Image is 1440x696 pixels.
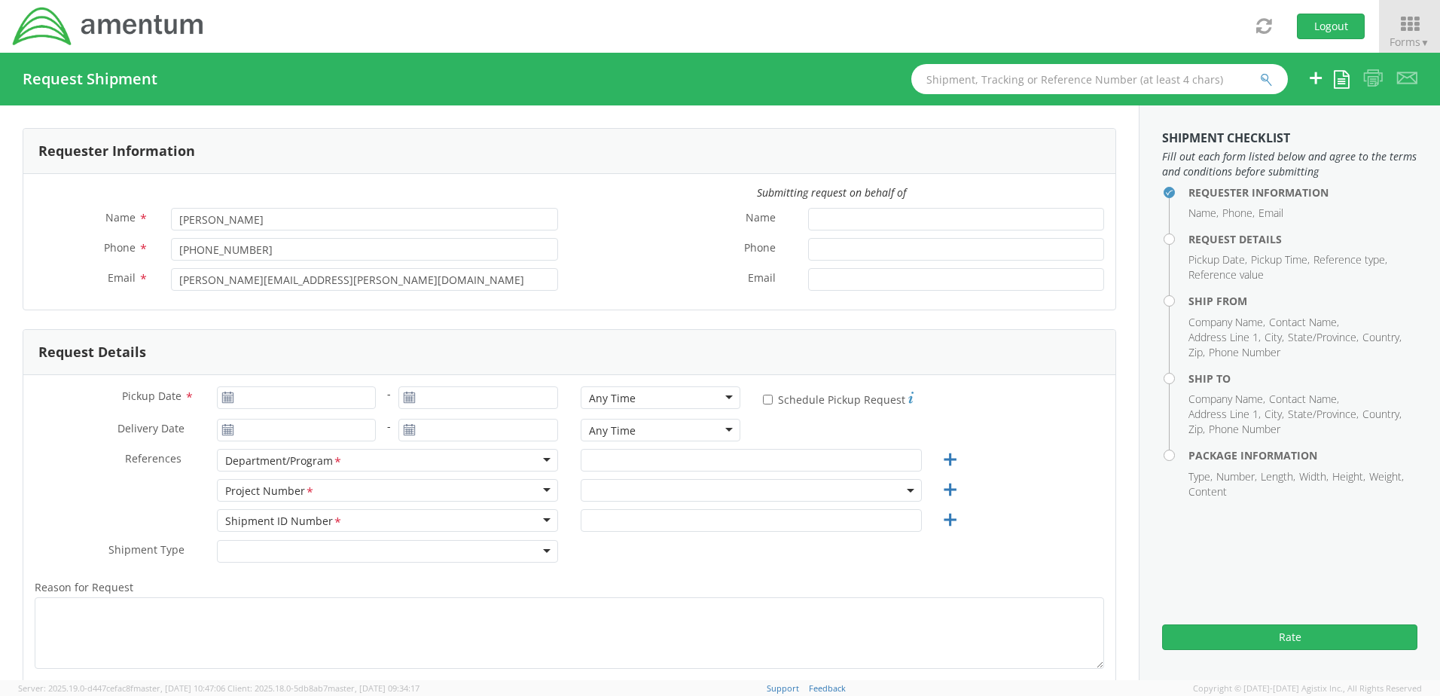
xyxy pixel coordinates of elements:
[1269,392,1339,407] li: Contact Name
[1188,469,1213,484] li: Type
[746,210,776,227] span: Name
[1369,469,1404,484] li: Weight
[35,580,133,594] span: Reason for Request
[1313,252,1387,267] li: Reference type
[122,389,182,403] span: Pickup Date
[1188,345,1205,360] li: Zip
[744,240,776,258] span: Phone
[911,64,1288,94] input: Shipment, Tracking or Reference Number (at least 4 chars)
[38,144,195,159] h3: Requester Information
[108,270,136,285] span: Email
[105,210,136,224] span: Name
[1420,36,1429,49] span: ▼
[1188,187,1417,198] h4: Requester Information
[1269,315,1339,330] li: Contact Name
[748,270,776,288] span: Email
[1299,469,1329,484] li: Width
[1162,149,1417,179] span: Fill out each form listed below and agree to the terms and conditions before submitting
[1188,267,1264,282] li: Reference value
[1193,682,1422,694] span: Copyright © [DATE]-[DATE] Agistix Inc., All Rights Reserved
[581,679,625,693] span: Message
[104,240,136,255] span: Phone
[1188,252,1247,267] li: Pickup Date
[225,484,315,499] div: Project Number
[1188,450,1417,461] h4: Package Information
[1261,469,1295,484] li: Length
[11,5,206,47] img: dyn-intl-logo-049831509241104b2a82.png
[125,451,182,466] span: References
[35,679,145,693] span: Shipment Notification
[1216,469,1257,484] li: Number
[757,185,906,200] i: Submitting request on behalf of
[227,682,419,694] span: Client: 2025.18.0-5db8ab7
[1362,330,1402,345] li: Country
[1332,469,1365,484] li: Height
[1188,484,1227,499] li: Content
[1188,206,1219,221] li: Name
[1288,330,1359,345] li: State/Province
[1209,345,1280,360] li: Phone Number
[1222,206,1255,221] li: Phone
[1188,407,1261,422] li: Address Line 1
[133,682,225,694] span: master, [DATE] 10:47:06
[1390,35,1429,49] span: Forms
[1188,295,1417,307] h4: Ship From
[1162,624,1417,650] button: Rate
[23,71,157,87] h4: Request Shipment
[1362,407,1402,422] li: Country
[1188,422,1205,437] li: Zip
[1188,392,1265,407] li: Company Name
[1209,422,1280,437] li: Phone Number
[763,389,914,408] label: Schedule Pickup Request
[18,682,225,694] span: Server: 2025.19.0-d447cefac8f
[763,395,773,404] input: Schedule Pickup Request
[1251,252,1310,267] li: Pickup Time
[117,421,185,438] span: Delivery Date
[1265,330,1284,345] li: City
[1297,14,1365,39] button: Logout
[1188,234,1417,245] h4: Request Details
[1162,132,1417,145] h3: Shipment Checklist
[225,514,343,530] div: Shipment ID Number
[1265,407,1284,422] li: City
[328,682,419,694] span: master, [DATE] 09:34:17
[38,345,146,360] h3: Request Details
[767,682,799,694] a: Support
[225,453,343,469] div: Department/Program
[1188,315,1265,330] li: Company Name
[809,682,846,694] a: Feedback
[1188,373,1417,384] h4: Ship To
[1188,330,1261,345] li: Address Line 1
[589,423,636,438] div: Any Time
[589,391,636,406] div: Any Time
[1288,407,1359,422] li: State/Province
[108,542,185,560] span: Shipment Type
[1258,206,1283,221] li: Email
